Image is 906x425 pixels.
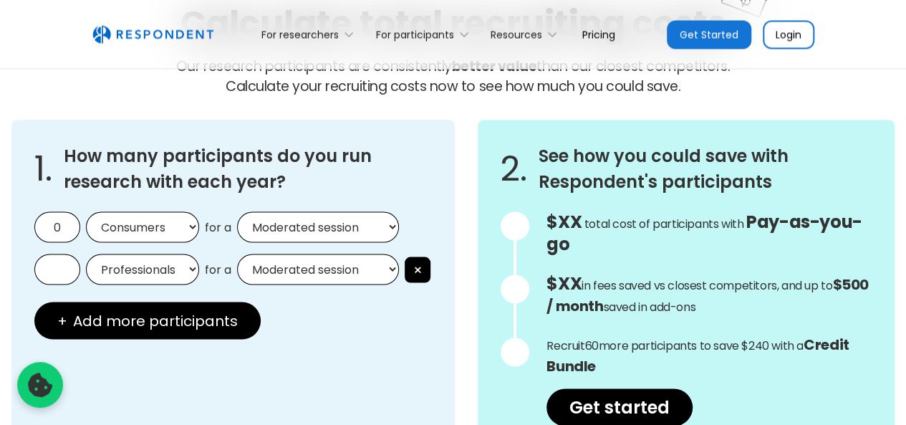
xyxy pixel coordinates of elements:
[501,161,527,176] span: 2.
[11,57,895,97] p: Our research participants are consistently than our closest competitors.
[57,313,67,328] span: +
[546,274,868,315] strong: $500 / month
[254,17,367,51] div: For researchers
[405,257,430,282] button: ×
[92,25,213,44] img: Untitled UI logotext
[491,27,542,42] div: Resources
[546,273,872,317] p: in fees saved vs closest competitors, and up to saved in add-ons
[546,209,582,233] span: $XX
[64,143,432,194] h3: How many participants do you run research with each year?
[483,17,571,51] div: Resources
[584,215,744,231] span: total cost of participants with
[763,20,814,49] a: Login
[367,17,482,51] div: For participants
[261,27,339,42] div: For researchers
[34,302,261,339] button: + Add more participants
[92,25,213,44] a: home
[539,143,872,194] h3: See how you could save with Respondent's participants
[73,313,238,328] span: Add more participants
[205,262,231,277] span: for a
[546,209,862,255] span: Pay-as-you-go
[34,161,52,176] span: 1.
[667,20,751,49] a: Get Started
[226,77,680,96] span: Calculate your recruiting costs now to see how much you could save.
[546,334,872,377] p: Recruit more participants to save $240 with a
[546,271,582,295] span: $XX
[376,27,454,42] div: For participants
[571,17,627,51] a: Pricing
[584,337,598,353] span: 60
[205,220,231,234] span: for a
